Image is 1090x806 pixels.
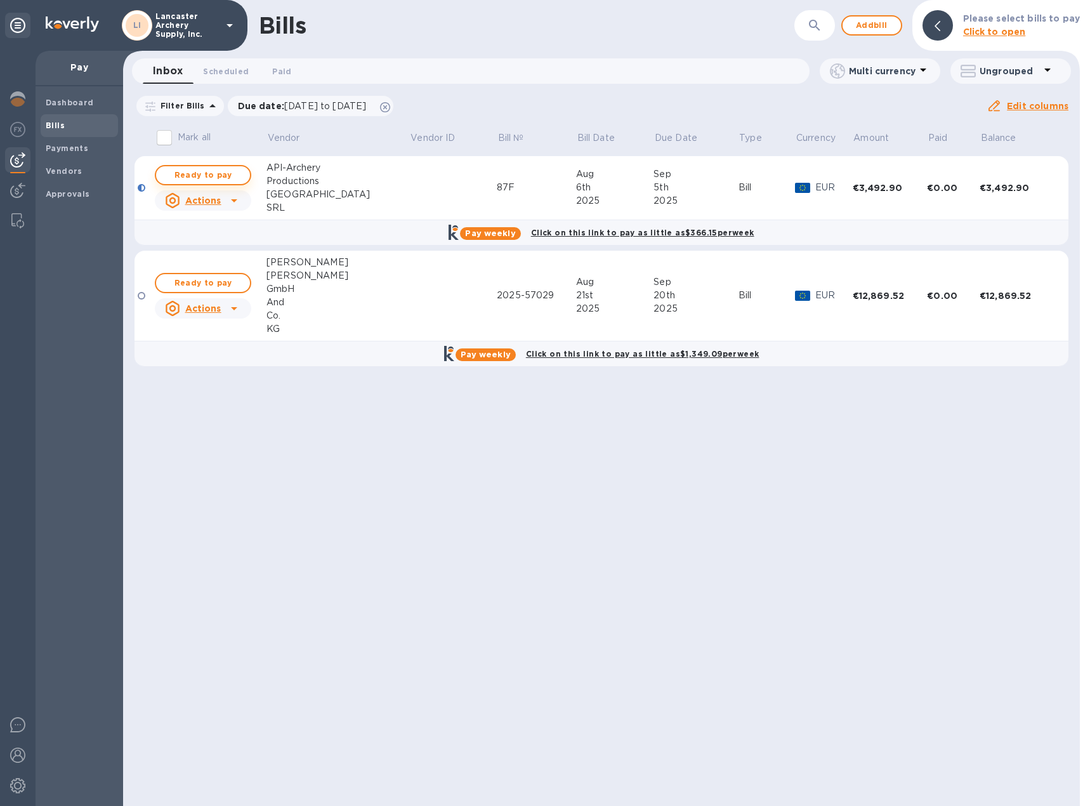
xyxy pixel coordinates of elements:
b: Pay weekly [461,350,511,359]
p: Multi currency [849,65,916,77]
u: Actions [185,195,221,206]
p: Ungrouped [980,65,1040,77]
p: Vendor ID [410,131,455,145]
div: API-Archery [266,161,410,175]
span: Vendor [268,131,317,145]
p: Bill Date [577,131,615,145]
p: Pay [46,61,113,74]
b: Click to open [963,27,1026,37]
div: 87F [497,181,576,194]
div: €12,869.52 [853,289,928,302]
b: Vendors [46,166,82,176]
p: Currency [796,131,836,145]
div: 2025 [576,194,653,208]
div: Due date:[DATE] to [DATE] [228,96,394,116]
div: 5th [653,181,738,194]
p: Due Date [655,131,697,145]
b: Click on this link to pay as little as $366.15 per week [531,228,754,237]
button: Addbill [841,15,902,36]
div: Unpin categories [5,13,30,38]
span: Type [739,131,778,145]
b: Click on this link to pay as little as $1,349.09 per week [526,349,759,359]
b: Bills [46,121,65,130]
p: Type [739,131,762,145]
div: KG [266,322,410,336]
div: Aug [576,275,653,289]
button: Ready to pay [155,165,251,185]
p: Bill № [498,131,524,145]
p: Paid [928,131,948,145]
span: Add bill [853,18,891,33]
b: Pay weekly [465,228,515,238]
div: 20th [653,289,738,302]
p: Due date : [238,100,373,112]
p: EUR [815,181,852,194]
b: LI [133,20,141,30]
b: Please select bills to pay [963,13,1080,23]
b: Dashboard [46,98,94,107]
div: Bill [739,181,796,194]
span: [DATE] to [DATE] [284,101,366,111]
div: Productions [266,175,410,188]
div: €3,492.90 [853,182,928,194]
div: Aug [576,168,653,181]
div: €0.00 [927,182,980,194]
span: Ready to pay [166,168,240,183]
u: Edit columns [1007,101,1068,111]
div: 2025-57029 [497,289,576,302]
div: 6th [576,181,653,194]
div: [GEOGRAPHIC_DATA] [266,188,410,201]
p: Lancaster Archery Supply, Inc. [155,12,219,39]
div: 2025 [653,194,738,208]
span: Paid [928,131,964,145]
span: Inbox [153,62,183,80]
div: Co. [266,309,410,322]
p: Vendor [268,131,300,145]
p: Mark all [178,131,211,144]
u: Actions [185,303,221,314]
div: [PERSON_NAME] [266,256,410,269]
div: Sep [653,275,738,289]
div: 2025 [576,302,653,315]
img: Logo [46,17,99,32]
div: €3,492.90 [980,182,1054,194]
b: Payments [46,143,88,153]
span: Scheduled [203,65,249,78]
p: Balance [981,131,1016,145]
span: Balance [981,131,1033,145]
span: Due Date [655,131,714,145]
h1: Bills [259,12,306,39]
div: Bill [739,289,796,302]
img: Foreign exchange [10,122,25,137]
div: 21st [576,289,653,302]
span: Paid [272,65,291,78]
div: Sep [653,168,738,181]
span: Amount [853,131,905,145]
div: €0.00 [927,289,980,302]
p: EUR [815,289,852,302]
div: [PERSON_NAME] [266,269,410,282]
span: Bill № [498,131,541,145]
span: Vendor ID [410,131,471,145]
div: 2025 [653,302,738,315]
div: And [266,296,410,309]
span: Bill Date [577,131,631,145]
div: SRL [266,201,410,215]
button: Ready to pay [155,273,251,293]
div: €12,869.52 [980,289,1054,302]
div: GmbH [266,282,410,296]
span: Ready to pay [166,275,240,291]
p: Amount [853,131,889,145]
b: Approvals [46,189,90,199]
p: Filter Bills [155,100,205,111]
